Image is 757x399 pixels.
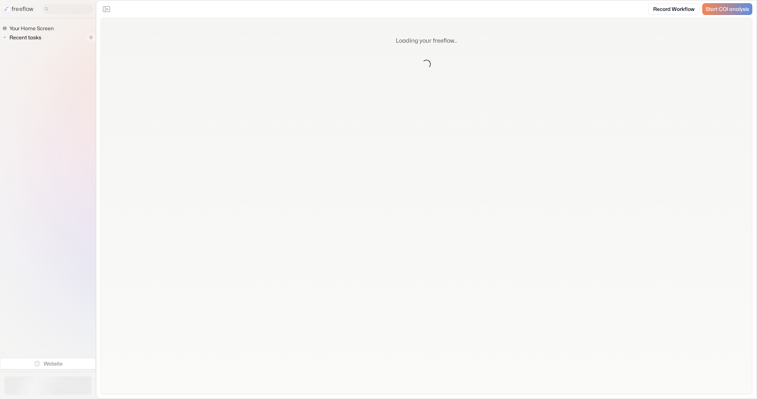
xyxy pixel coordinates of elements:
a: Record Workflow [648,3,699,15]
span: Recent tasks [8,34,43,41]
button: Close the sidebar [101,3,112,15]
button: Recent tasks [2,33,44,42]
a: Start COI analysis [702,3,752,15]
a: freeflow [3,5,34,13]
a: Your Home Screen [2,24,56,33]
p: freeflow [12,5,34,13]
span: Your Home Screen [8,25,56,32]
p: Loading your freeflow... [396,36,457,45]
span: 0 [86,33,96,42]
span: Start COI analysis [706,6,749,12]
